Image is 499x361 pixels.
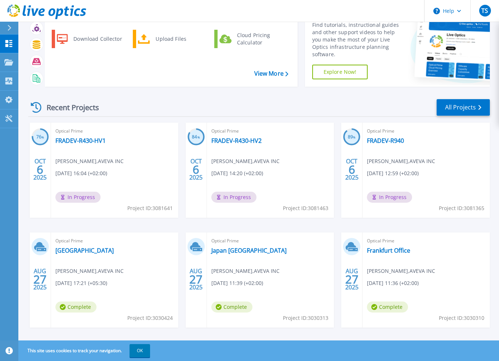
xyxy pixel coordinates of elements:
[367,127,485,135] span: Optical Prime
[439,204,484,212] span: Project ID: 3081365
[367,192,412,203] span: In Progress
[481,8,488,14] span: TS
[55,279,107,287] span: [DATE] 17:21 (+05:30)
[367,137,404,144] a: FRADEV-R940
[133,30,208,48] a: Upload Files
[55,192,101,203] span: In Progress
[439,314,484,322] span: Project ID: 3030310
[37,166,43,173] span: 6
[33,276,47,282] span: 27
[211,302,252,313] span: Complete
[349,166,355,173] span: 6
[55,127,174,135] span: Optical Prime
[367,247,410,254] a: Frankfurt Office
[130,344,150,357] button: OK
[127,204,173,212] span: Project ID: 3081641
[353,135,356,139] span: %
[55,302,96,313] span: Complete
[211,237,330,245] span: Optical Prime
[32,133,49,141] h3: 76
[437,99,490,116] a: All Projects
[367,157,435,165] span: [PERSON_NAME] , AVEVA INC
[312,65,368,79] a: Explore Now!
[283,314,328,322] span: Project ID: 3030313
[345,276,358,282] span: 27
[367,237,485,245] span: Optical Prime
[193,166,199,173] span: 6
[187,133,205,141] h3: 84
[28,98,109,116] div: Recent Projects
[20,344,150,357] span: This site uses cookies to track your navigation.
[189,266,203,293] div: AUG 2025
[33,266,47,293] div: AUG 2025
[367,169,419,177] span: [DATE] 12:59 (+02:00)
[367,267,435,275] span: [PERSON_NAME] , AVEVA INC
[345,156,359,183] div: OCT 2025
[343,133,360,141] h3: 89
[211,279,263,287] span: [DATE] 11:39 (+02:00)
[211,169,263,177] span: [DATE] 14:20 (+02:00)
[254,70,288,77] a: View More
[55,137,106,144] a: FRADEV-R430-HV1
[55,157,124,165] span: [PERSON_NAME] , AVEVA INC
[55,247,114,254] a: [GEOGRAPHIC_DATA]
[189,156,203,183] div: OCT 2025
[55,267,124,275] span: [PERSON_NAME] , AVEVA INC
[55,237,174,245] span: Optical Prime
[211,127,330,135] span: Optical Prime
[55,169,107,177] span: [DATE] 16:04 (+02:00)
[367,302,408,313] span: Complete
[70,32,125,46] div: Download Collector
[189,276,203,282] span: 27
[283,204,328,212] span: Project ID: 3081463
[214,30,289,48] a: Cloud Pricing Calculator
[312,21,404,58] div: Find tutorials, instructional guides and other support videos to help you make the most of your L...
[211,267,280,275] span: [PERSON_NAME] , AVEVA INC
[41,135,44,139] span: %
[152,32,206,46] div: Upload Files
[197,135,200,139] span: %
[211,247,287,254] a: Japan [GEOGRAPHIC_DATA]
[33,156,47,183] div: OCT 2025
[211,192,256,203] span: In Progress
[52,30,127,48] a: Download Collector
[233,32,288,46] div: Cloud Pricing Calculator
[211,157,280,165] span: [PERSON_NAME] , AVEVA INC
[127,314,173,322] span: Project ID: 3030424
[211,137,262,144] a: FRADEV-R430-HV2
[367,279,419,287] span: [DATE] 11:36 (+02:00)
[345,266,359,293] div: AUG 2025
